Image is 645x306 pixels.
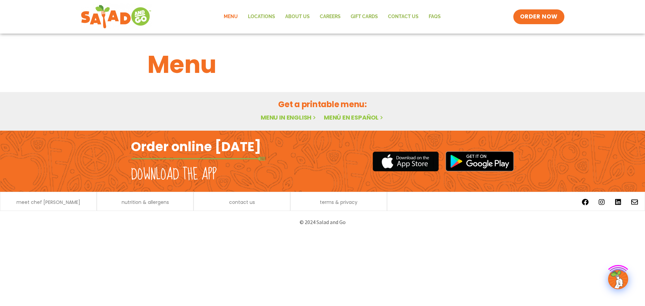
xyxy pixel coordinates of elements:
a: FAQs [424,9,446,25]
nav: Menu [219,9,446,25]
a: nutrition & allergens [122,200,169,205]
a: terms & privacy [320,200,357,205]
img: appstore [373,150,439,172]
h1: Menu [147,46,498,83]
h2: Order online [DATE] [131,138,261,155]
a: About Us [280,9,315,25]
h2: Download the app [131,165,217,184]
img: google_play [445,151,514,171]
a: ORDER NOW [513,9,564,24]
a: meet chef [PERSON_NAME] [16,200,80,205]
p: © 2024 Salad and Go [134,218,511,227]
a: Careers [315,9,346,25]
span: ORDER NOW [520,13,558,21]
a: Menu [219,9,243,25]
h2: Get a printable menu: [147,98,498,110]
img: fork [131,157,265,161]
a: Locations [243,9,280,25]
a: Menu in English [261,113,317,122]
a: Contact Us [383,9,424,25]
a: GIFT CARDS [346,9,383,25]
img: new-SAG-logo-768×292 [81,3,152,30]
a: contact us [229,200,255,205]
a: Menú en español [324,113,384,122]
